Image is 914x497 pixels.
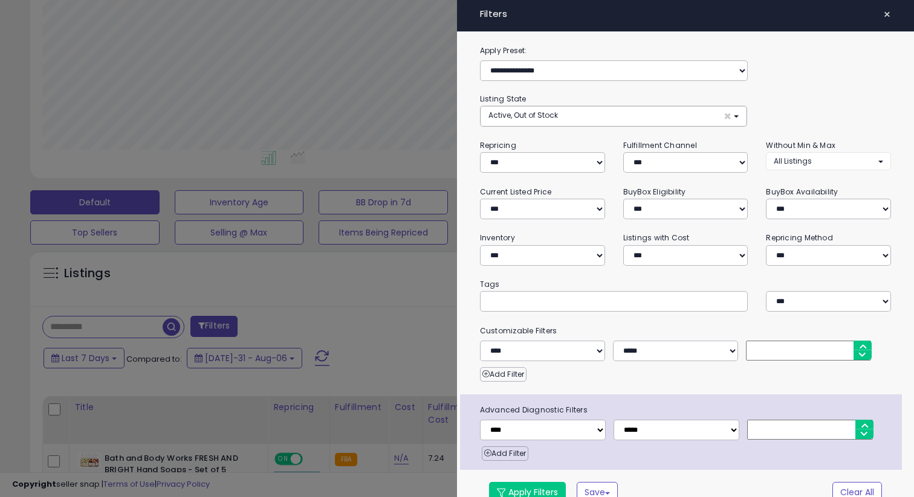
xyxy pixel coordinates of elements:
[488,110,558,120] span: Active, Out of Stock
[480,94,527,104] small: Listing State
[883,6,891,23] span: ×
[482,446,528,461] button: Add Filter
[480,367,527,382] button: Add Filter
[774,156,812,166] span: All Listings
[878,6,896,23] button: ×
[480,187,551,197] small: Current Listed Price
[471,324,900,338] small: Customizable Filters
[480,9,891,19] h4: Filters
[471,403,902,417] span: Advanced Diagnostic Filters
[471,44,900,57] label: Apply Preset:
[623,140,697,150] small: Fulfillment Channel
[471,278,900,291] small: Tags
[766,140,835,150] small: Without Min & Max
[480,140,516,150] small: Repricing
[481,106,747,126] button: Active, Out of Stock ×
[724,110,731,123] span: ×
[766,187,838,197] small: BuyBox Availability
[623,187,686,197] small: BuyBox Eligibility
[623,232,690,243] small: Listings with Cost
[480,232,515,243] small: Inventory
[766,232,833,243] small: Repricing Method
[766,152,891,170] button: All Listings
